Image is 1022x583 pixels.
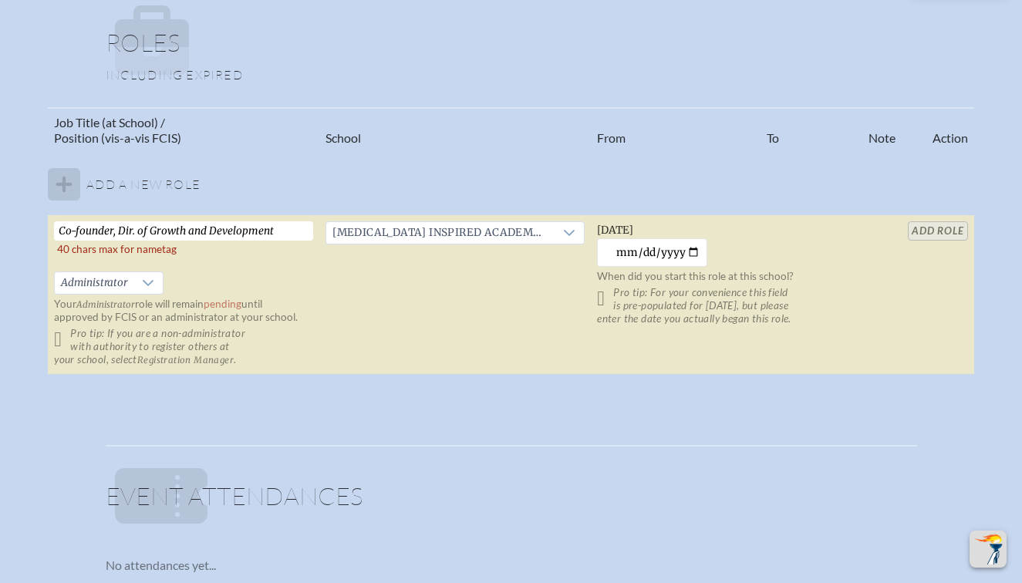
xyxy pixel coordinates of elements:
[54,298,313,324] p: Your role will remain until approved by FCIS or an administrator at your school.
[54,221,313,241] input: Job Title, eg, Science Teacher, 5th Grade
[106,30,917,67] h1: Roles
[57,243,177,256] label: 40 chars max for nametag
[862,108,902,153] th: Note
[137,355,234,366] span: Registration Manager
[54,327,313,366] p: Pro tip: If you are a non-administrator with authority to register others at your school, select .
[76,299,135,310] span: Administrator
[106,558,917,573] p: No attendances yet...
[204,298,241,310] span: pending
[761,108,863,153] th: To
[597,286,856,325] p: Pro tip: For your convenience this field is pre-populated for [DATE], but please enter the date y...
[970,531,1007,568] button: Scroll Top
[55,272,133,294] span: Administrator
[48,108,319,153] th: Job Title (at School) / Position (vis-a-vis FCIS)
[597,270,856,283] p: When did you start this role at this school?
[326,222,555,244] span: Autism Inspired Academy (Clearwater)
[106,67,917,83] p: Including expired
[973,534,1003,564] img: To the top
[106,484,917,521] h1: Event Attendances
[319,108,591,153] th: School
[902,108,973,153] th: Action
[591,108,760,153] th: From
[597,224,633,237] span: [DATE]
